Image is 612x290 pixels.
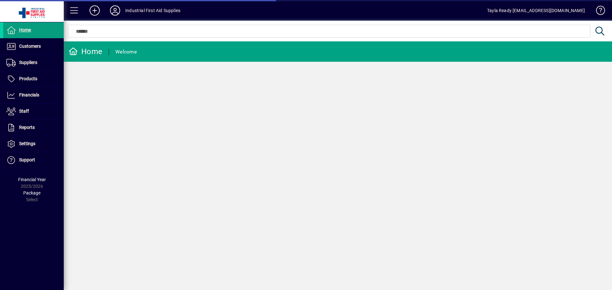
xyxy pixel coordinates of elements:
div: Welcome [115,47,137,57]
span: Home [19,27,31,32]
span: Settings [19,141,35,146]
a: Financials [3,87,64,103]
a: Suppliers [3,55,64,71]
button: Profile [105,5,125,16]
span: Financials [19,92,39,97]
div: Tayla Ready [EMAIL_ADDRESS][DOMAIN_NAME] [487,5,585,16]
a: Reports [3,120,64,136]
a: Products [3,71,64,87]
a: Settings [3,136,64,152]
span: Customers [19,44,41,49]
span: Products [19,76,37,81]
div: Home [69,46,102,57]
button: Add [84,5,105,16]
a: Support [3,152,64,168]
a: Customers [3,39,64,54]
span: Financial Year [18,177,46,182]
span: Support [19,157,35,162]
span: Staff [19,109,29,114]
a: Staff [3,103,64,119]
a: Knowledge Base [591,1,604,22]
span: Suppliers [19,60,37,65]
span: Package [23,190,40,195]
span: Reports [19,125,35,130]
div: Industrial First Aid Supplies [125,5,180,16]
